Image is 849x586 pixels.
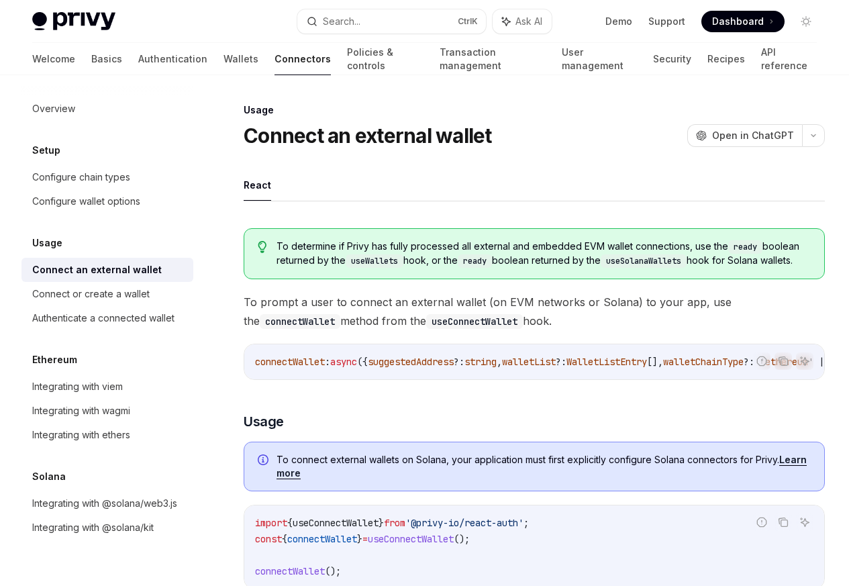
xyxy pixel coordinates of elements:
code: useSolanaWallets [601,254,687,268]
a: Security [653,43,691,75]
span: Usage [244,412,284,431]
code: connectWallet [260,314,340,329]
img: light logo [32,12,115,31]
a: Dashboard [701,11,785,32]
span: string [464,356,497,368]
div: Integrating with viem [32,379,123,395]
a: Configure chain types [21,165,193,189]
div: Integrating with @solana/web3.js [32,495,177,511]
span: walletList [502,356,556,368]
div: Connect an external wallet [32,262,162,278]
a: Support [648,15,685,28]
span: : [325,356,330,368]
code: useConnectWallet [426,314,523,329]
div: Overview [32,101,75,117]
span: Ctrl K [458,16,478,27]
div: Integrating with ethers [32,427,130,443]
a: Welcome [32,43,75,75]
span: ({ [357,356,368,368]
a: Demo [605,15,632,28]
code: ready [728,240,762,254]
svg: Tip [258,241,267,253]
span: } [357,533,362,545]
div: Search... [323,13,360,30]
button: Copy the contents from the code block [775,352,792,370]
a: Policies & controls [347,43,423,75]
span: connectWallet [255,565,325,577]
button: Open in ChatGPT [687,124,802,147]
a: Connect or create a wallet [21,282,193,306]
button: Ask AI [796,514,813,531]
span: import [255,517,287,529]
button: Report incorrect code [753,352,770,370]
div: Configure chain types [32,169,130,185]
span: [], [647,356,663,368]
span: useConnectWallet [293,517,379,529]
h1: Connect an external wallet [244,124,492,148]
span: = [362,533,368,545]
span: Open in ChatGPT [712,129,794,142]
h5: Setup [32,142,60,158]
span: To prompt a user to connect an external wallet (on EVM networks or Solana) to your app, use the m... [244,293,825,330]
button: Toggle dark mode [795,11,817,32]
h5: Ethereum [32,352,77,368]
span: (); [325,565,341,577]
code: ready [458,254,492,268]
a: Integrating with @solana/web3.js [21,491,193,516]
span: '@privy-io/react-auth' [405,517,523,529]
a: Transaction management [440,43,546,75]
span: ?: [556,356,566,368]
span: { [287,517,293,529]
a: User management [562,43,637,75]
span: { [282,533,287,545]
a: Connectors [274,43,331,75]
div: Integrating with wagmi [32,403,130,419]
a: API reference [761,43,817,75]
a: Integrating with wagmi [21,399,193,423]
button: Report incorrect code [753,514,770,531]
span: } [379,517,384,529]
a: Overview [21,97,193,121]
span: connectWallet [255,356,325,368]
div: Authenticate a connected wallet [32,310,174,326]
span: (); [454,533,470,545]
span: useConnectWallet [368,533,454,545]
button: Copy the contents from the code block [775,514,792,531]
a: Integrating with ethers [21,423,193,447]
a: Recipes [707,43,745,75]
div: Usage [244,103,825,117]
a: Basics [91,43,122,75]
button: Ask AI [493,9,552,34]
span: , [497,356,502,368]
span: ?: [454,356,464,368]
span: ; [523,517,529,529]
svg: Info [258,454,271,468]
div: Configure wallet options [32,193,140,209]
span: const [255,533,282,545]
a: Integrating with @solana/kit [21,516,193,540]
a: Authentication [138,43,207,75]
span: walletChainType [663,356,744,368]
span: To determine if Privy has fully processed all external and embedded EVM wallet connections, use t... [277,240,811,268]
button: React [244,169,271,201]
div: Integrating with @solana/kit [32,520,154,536]
a: Authenticate a connected wallet [21,306,193,330]
h5: Solana [32,469,66,485]
span: To connect external wallets on Solana, your application must first explicitly configure Solana co... [277,453,811,480]
span: WalletListEntry [566,356,647,368]
span: ?: ' [744,356,765,368]
span: async [330,356,357,368]
a: Connect an external wallet [21,258,193,282]
a: Configure wallet options [21,189,193,213]
span: connectWallet [287,533,357,545]
button: Ask AI [796,352,813,370]
span: ' | ' [808,356,835,368]
span: Dashboard [712,15,764,28]
h5: Usage [32,235,62,251]
span: suggestedAddress [368,356,454,368]
button: Search...CtrlK [297,9,486,34]
a: Wallets [223,43,258,75]
span: from [384,517,405,529]
span: Ask AI [515,15,542,28]
a: Integrating with viem [21,375,193,399]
